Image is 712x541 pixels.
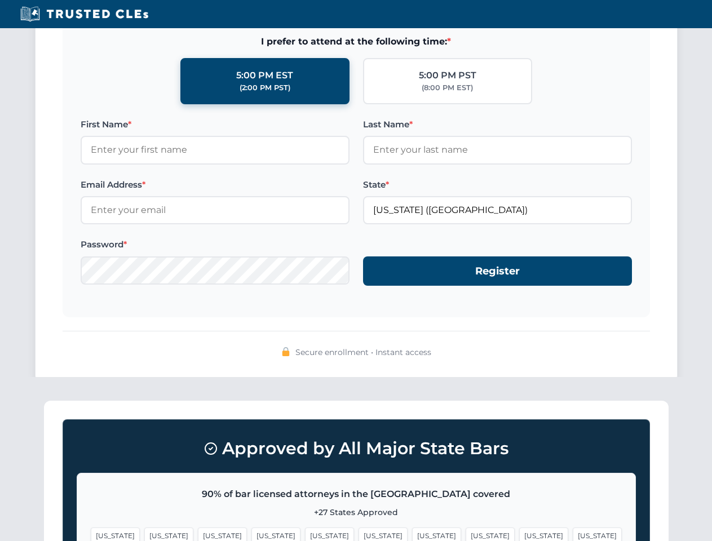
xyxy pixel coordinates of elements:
[81,118,350,131] label: First Name
[91,487,622,502] p: 90% of bar licensed attorneys in the [GEOGRAPHIC_DATA] covered
[295,346,431,358] span: Secure enrollment • Instant access
[363,136,632,164] input: Enter your last name
[419,68,476,83] div: 5:00 PM PST
[91,506,622,518] p: +27 States Approved
[240,82,290,94] div: (2:00 PM PST)
[77,433,636,464] h3: Approved by All Major State Bars
[363,196,632,224] input: Louisiana (LA)
[81,34,632,49] span: I prefer to attend at the following time:
[281,347,290,356] img: 🔒
[363,178,632,192] label: State
[81,196,350,224] input: Enter your email
[81,136,350,164] input: Enter your first name
[236,68,293,83] div: 5:00 PM EST
[81,238,350,251] label: Password
[81,178,350,192] label: Email Address
[363,256,632,286] button: Register
[363,118,632,131] label: Last Name
[422,82,473,94] div: (8:00 PM EST)
[17,6,152,23] img: Trusted CLEs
